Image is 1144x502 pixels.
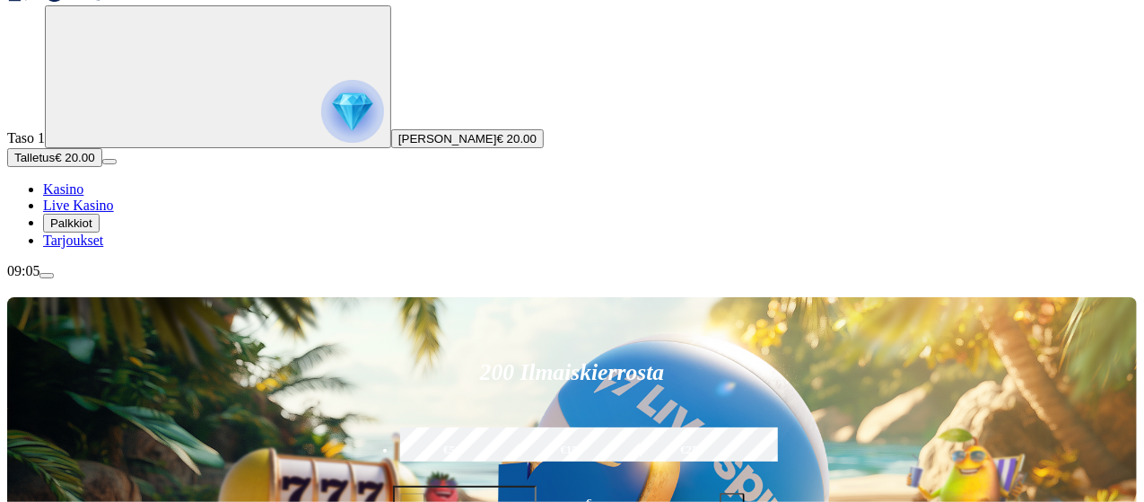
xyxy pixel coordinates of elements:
button: reward progress [45,5,391,148]
nav: Main menu [7,181,1137,249]
label: €150 [515,425,629,477]
button: Talletusplus icon€ 20.00 [7,148,102,167]
span: 09:05 [7,263,39,278]
span: € 20.00 [497,132,537,145]
a: Kasino [43,181,83,197]
a: Tarjoukset [43,233,103,248]
span: [PERSON_NAME] [398,132,497,145]
label: €50 [396,425,510,477]
button: menu [102,159,117,164]
img: reward progress [321,80,384,143]
span: Palkkiot [50,216,92,230]
button: Palkkiot [43,214,100,233]
button: menu [39,273,54,278]
a: Live Kasino [43,198,114,213]
span: Talletus [14,151,55,164]
button: [PERSON_NAME]€ 20.00 [391,129,544,148]
span: Taso 1 [7,130,45,145]
span: € 20.00 [55,151,94,164]
label: €250 [635,425,749,477]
